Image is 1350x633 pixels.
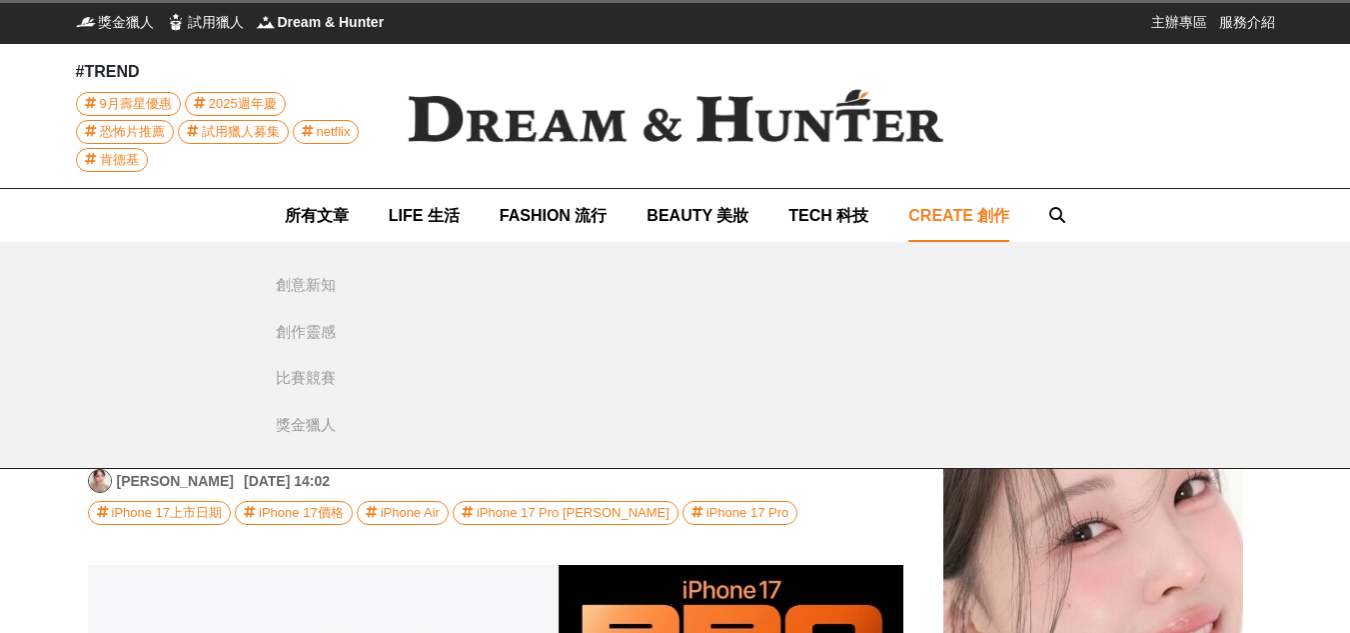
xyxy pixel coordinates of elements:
div: 創作靈感 [276,321,336,344]
a: 比賽競賽 [276,367,376,390]
a: 獎金獵人獎金獵人 [76,12,154,32]
img: 獎金獵人 [76,12,96,32]
span: 試用獵人募集 [202,121,280,143]
a: 服務介紹 [1219,12,1275,32]
a: 恐怖片推薦 [76,120,174,144]
img: Dream & Hunter [376,57,975,175]
a: FASHION 流行 [500,189,608,242]
span: 2025週年慶 [209,93,277,115]
span: BEAUTY 美妝 [647,207,748,224]
div: iPhone 17 Pro [706,502,788,524]
a: netflix [293,120,360,144]
a: 9月壽星優惠 [76,92,181,116]
a: 創意新知 [276,274,376,297]
span: TECH 科技 [788,207,868,224]
a: 試用獵人試用獵人 [166,12,244,32]
a: 創作靈感 [276,321,376,344]
span: LIFE 生活 [389,207,460,224]
a: TECH 科技 [788,189,868,242]
a: 獎金獵人 [276,414,376,437]
div: iPhone 17 Pro [PERSON_NAME] [477,502,670,524]
a: 主辦專區 [1151,12,1207,32]
span: Dream & Hunter [278,12,385,32]
div: 創意新知 [276,274,336,297]
span: 所有文章 [285,207,349,224]
span: 9月壽星優惠 [100,93,172,115]
div: iPhone 17價格 [259,502,344,524]
a: iPhone 17上市日期 [88,501,232,525]
div: [DATE] 14:02 [244,471,330,492]
span: netflix [317,121,351,143]
div: 獎金獵人 [276,414,336,437]
span: 恐怖片推薦 [100,121,165,143]
span: FASHION 流行 [500,207,608,224]
div: iPhone Air [381,502,440,524]
a: BEAUTY 美妝 [647,189,748,242]
img: 試用獵人 [166,12,186,32]
span: CREATE 創作 [908,207,1009,224]
div: iPhone 17上市日期 [112,502,223,524]
a: 肯德基 [76,148,148,172]
a: iPhone 17價格 [235,501,353,525]
a: iPhone 17 Pro [PERSON_NAME] [453,501,678,525]
a: iPhone 17 Pro [682,501,797,525]
span: 試用獵人 [188,12,244,32]
a: Dream & HunterDream & Hunter [256,12,385,32]
img: Avatar [89,470,111,492]
a: 試用獵人募集 [178,120,289,144]
a: 所有文章 [285,189,349,242]
a: iPhone Air [357,501,449,525]
img: Dream & Hunter [256,12,276,32]
span: 肯德基 [100,149,139,171]
span: 獎金獵人 [98,12,154,32]
a: CREATE 創作 [908,189,1009,242]
a: Avatar [88,469,112,493]
a: LIFE 生活 [389,189,460,242]
div: 比賽競賽 [276,367,336,390]
div: #TREND [76,60,376,84]
a: 2025週年慶 [185,92,286,116]
a: [PERSON_NAME] [117,471,234,492]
